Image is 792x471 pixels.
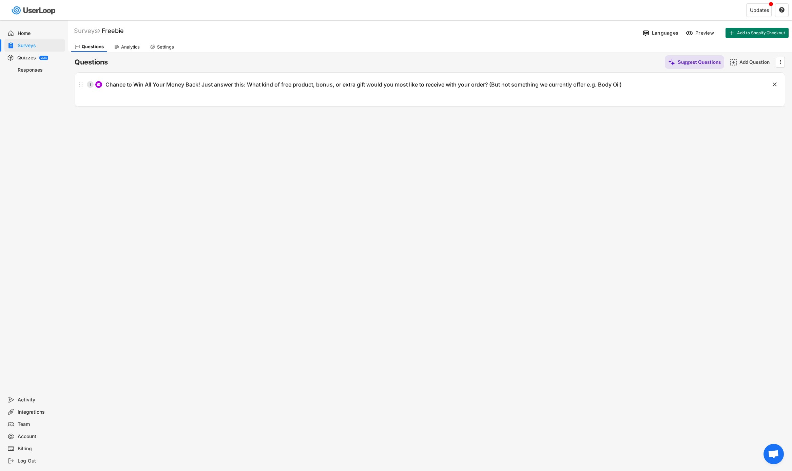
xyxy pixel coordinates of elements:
div: Updates [750,8,769,13]
button: Add to Shopify Checkout [726,28,789,38]
div: Questions [82,44,104,50]
button:  [777,57,784,67]
button:  [771,81,778,88]
div: Chance to Win All Your Money Back! Just answer this: What kind of free product, bonus, or extra g... [105,81,622,88]
div: Settings [157,44,174,50]
div: Surveys [18,42,62,49]
text:  [773,81,777,88]
img: AddMajor.svg [730,59,737,66]
img: userloop-logo-01.svg [10,3,58,17]
div: Analytics [121,44,140,50]
div: Surveys [74,27,100,35]
div: Preview [695,30,716,36]
button:  [779,7,785,13]
div: Integrations [18,409,62,415]
span: Add to Shopify Checkout [737,31,785,35]
img: MagicMajor%20%28Purple%29.svg [668,59,675,66]
div: Suggest Questions [678,59,721,65]
div: 1 [87,83,94,86]
div: Add Question [739,59,773,65]
div: Responses [18,67,62,73]
div: BETA [41,57,47,59]
div: Billing [18,446,62,452]
img: Language%20Icon.svg [642,30,650,37]
text:  [780,58,781,65]
div: Activity [18,397,62,403]
div: Home [18,30,62,37]
img: ConversationMinor.svg [97,82,101,87]
font: Freebie [102,27,124,34]
div: Team [18,421,62,428]
div: Quizzes [17,55,36,61]
div: Account [18,433,62,440]
div: Open chat [764,444,784,464]
div: Languages [652,30,678,36]
h6: Questions [75,58,108,67]
div: Log Out [18,458,62,464]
